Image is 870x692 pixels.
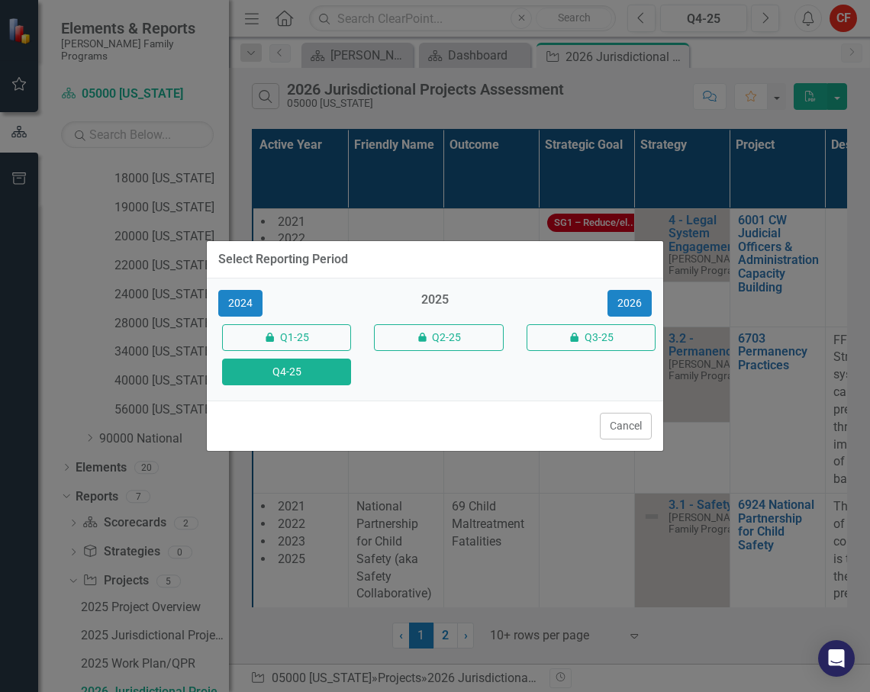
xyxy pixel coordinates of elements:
[370,291,499,317] div: 2025
[218,290,263,317] button: 2024
[527,324,656,351] button: Q3-25
[818,640,855,677] div: Open Intercom Messenger
[607,290,652,317] button: 2026
[222,324,351,351] button: Q1-25
[222,359,351,385] button: Q4-25
[374,324,503,351] button: Q2-25
[600,413,652,439] button: Cancel
[218,253,348,266] div: Select Reporting Period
